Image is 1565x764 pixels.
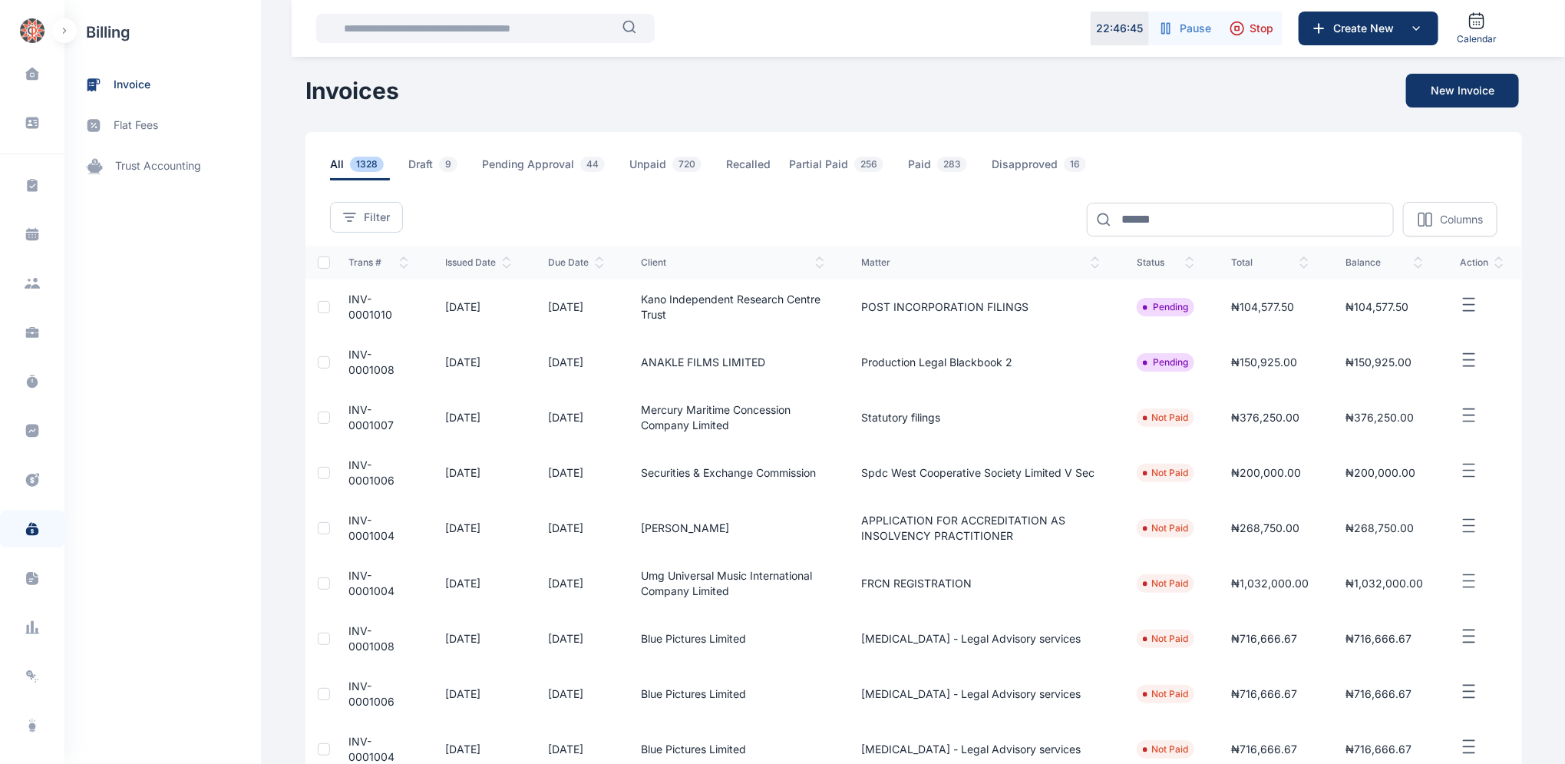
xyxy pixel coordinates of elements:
[482,157,629,180] a: Pending Approval44
[305,77,399,104] h1: Invoices
[330,202,403,233] button: Filter
[1345,300,1408,313] span: ₦104,577.50
[1231,521,1299,534] span: ₦268,750.00
[1231,466,1301,479] span: ₦200,000.00
[1345,521,1414,534] span: ₦268,750.00
[843,445,1118,501] td: Spdc West Cooperative Society Limited V Sec
[726,157,789,180] a: Recalled
[622,666,844,722] td: Blue Pictures Limited
[330,157,390,180] span: All
[622,279,844,335] td: Kano Independent Research Centre Trust
[1220,12,1283,45] button: Stop
[1143,467,1188,479] li: Not Paid
[348,735,395,763] span: INV-0001004
[427,335,530,390] td: [DATE]
[530,445,622,501] td: [DATE]
[1231,300,1294,313] span: ₦104,577.50
[427,666,530,722] td: [DATE]
[427,501,530,556] td: [DATE]
[672,157,702,172] span: 720
[530,279,622,335] td: [DATE]
[348,403,394,432] a: INV-0001007
[843,279,1118,335] td: POST INCORPORATION FILINGS
[1143,412,1188,424] li: Not Paid
[427,556,530,611] td: [DATE]
[348,256,408,269] span: Trans #
[843,390,1118,445] td: Statutory filings
[843,335,1118,390] td: Production Legal Blackbook 2
[445,256,511,269] span: issued date
[1143,356,1188,369] li: Pending
[350,157,384,172] span: 1328
[580,157,605,172] span: 44
[64,64,261,105] a: invoice
[1149,12,1220,45] button: Pause
[530,501,622,556] td: [DATE]
[1231,687,1297,700] span: ₦716,666.67
[1143,633,1188,645] li: Not Paid
[908,157,992,180] a: Paid283
[114,77,150,93] span: invoice
[1440,212,1483,227] p: Columns
[530,666,622,722] td: [DATE]
[1231,632,1297,645] span: ₦716,666.67
[854,157,883,172] span: 256
[992,157,1111,180] a: Disapproved16
[1345,256,1423,269] span: balance
[348,348,395,376] a: INV-0001008
[1250,21,1273,36] span: Stop
[1460,256,1504,269] span: action
[789,157,890,180] span: Partial Paid
[64,146,261,187] a: trust accounting
[1345,466,1415,479] span: ₦200,000.00
[330,157,408,180] a: All1328
[348,458,395,487] span: INV-0001006
[530,556,622,611] td: [DATE]
[1143,688,1188,700] li: Not Paid
[530,335,622,390] td: [DATE]
[908,157,973,180] span: Paid
[1327,21,1407,36] span: Create New
[1345,577,1423,590] span: ₦1,032,000.00
[348,293,392,321] span: INV-0001010
[1231,256,1309,269] span: total
[1143,301,1188,313] li: Pending
[861,256,1100,269] span: Matter
[1231,411,1299,424] span: ₦376,250.00
[1064,157,1086,172] span: 16
[789,157,908,180] a: Partial Paid256
[115,158,201,174] span: trust accounting
[482,157,611,180] span: Pending Approval
[937,157,967,172] span: 283
[1231,743,1297,756] span: ₦716,666.67
[348,624,395,653] a: INV-0001008
[622,445,844,501] td: Securities & Exchange Commission
[629,157,708,180] span: Unpaid
[622,501,844,556] td: [PERSON_NAME]
[1097,21,1144,36] p: 22 : 46 : 45
[726,157,771,180] span: Recalled
[622,611,844,666] td: Blue Pictures Limited
[427,611,530,666] td: [DATE]
[1403,202,1497,236] button: Columns
[1143,577,1188,590] li: Not Paid
[992,157,1092,180] span: Disapproved
[114,117,158,134] span: flat fees
[348,569,395,597] a: INV-0001004
[1299,12,1438,45] button: Create New
[1345,632,1411,645] span: ₦716,666.67
[1345,743,1411,756] span: ₦716,666.67
[1345,411,1414,424] span: ₦376,250.00
[1451,5,1503,51] a: Calendar
[1231,577,1309,590] span: ₦1,032,000.00
[629,157,726,180] a: Unpaid720
[439,157,457,172] span: 9
[548,256,604,269] span: Due Date
[843,611,1118,666] td: [MEDICAL_DATA] - Legal Advisory services
[622,335,844,390] td: ANAKLE FILMS LIMITED
[843,666,1118,722] td: [MEDICAL_DATA] - Legal Advisory services
[1180,21,1211,36] span: Pause
[64,105,261,146] a: flat fees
